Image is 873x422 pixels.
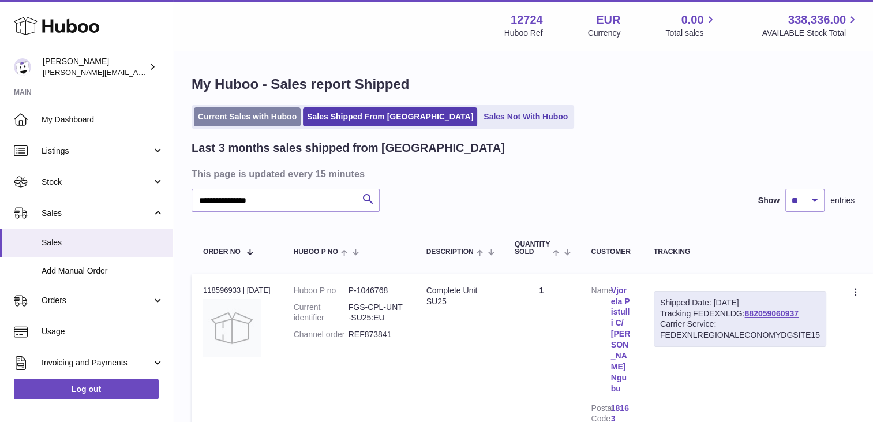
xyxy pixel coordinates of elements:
[42,237,164,248] span: Sales
[42,177,152,188] span: Stock
[43,68,231,77] span: [PERSON_NAME][EMAIL_ADDRESS][DOMAIN_NAME]
[681,12,704,28] span: 0.00
[42,357,152,368] span: Invoicing and Payments
[294,329,349,340] dt: Channel order
[744,309,798,318] a: 882059060937
[762,28,859,39] span: AVAILABLE Stock Total
[426,285,492,307] div: Complete Unit SU25
[762,12,859,39] a: 338,336.00 AVAILABLE Stock Total
[42,266,164,277] span: Add Manual Order
[654,291,826,348] div: Tracking FEDEXNLDG:
[611,285,631,394] a: Vjorela Pistulli C/[PERSON_NAME] Ngubu
[665,12,717,39] a: 0.00 Total sales
[660,319,820,341] div: Carrier Service: FEDEXNLREGIONALECONOMYDGSITE15
[42,326,164,337] span: Usage
[830,195,855,206] span: entries
[294,248,338,256] span: Huboo P no
[591,248,630,256] div: Customer
[192,75,855,94] h1: My Huboo - Sales report Shipped
[588,28,621,39] div: Currency
[42,145,152,156] span: Listings
[294,302,349,324] dt: Current identifier
[788,12,846,28] span: 338,336.00
[294,285,349,296] dt: Huboo P no
[14,379,159,399] a: Log out
[349,285,403,296] dd: P-1046768
[194,107,301,126] a: Current Sales with Huboo
[192,167,852,180] h3: This page is updated every 15 minutes
[203,248,241,256] span: Order No
[203,285,271,296] div: 118596933 | [DATE]
[203,299,261,357] img: no-photo.jpg
[504,28,543,39] div: Huboo Ref
[479,107,572,126] a: Sales Not With Huboo
[42,114,164,125] span: My Dashboard
[349,329,403,340] dd: REF873841
[596,12,620,28] strong: EUR
[758,195,780,206] label: Show
[591,285,610,397] dt: Name
[515,241,550,256] span: Quantity Sold
[42,295,152,306] span: Orders
[43,56,147,78] div: [PERSON_NAME]
[665,28,717,39] span: Total sales
[511,12,543,28] strong: 12724
[660,297,820,308] div: Shipped Date: [DATE]
[42,208,152,219] span: Sales
[192,140,505,156] h2: Last 3 months sales shipped from [GEOGRAPHIC_DATA]
[349,302,403,324] dd: FGS-CPL-UNT-SU25:EU
[14,58,31,76] img: sebastian@ffern.co
[303,107,477,126] a: Sales Shipped From [GEOGRAPHIC_DATA]
[426,248,474,256] span: Description
[654,248,826,256] div: Tracking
